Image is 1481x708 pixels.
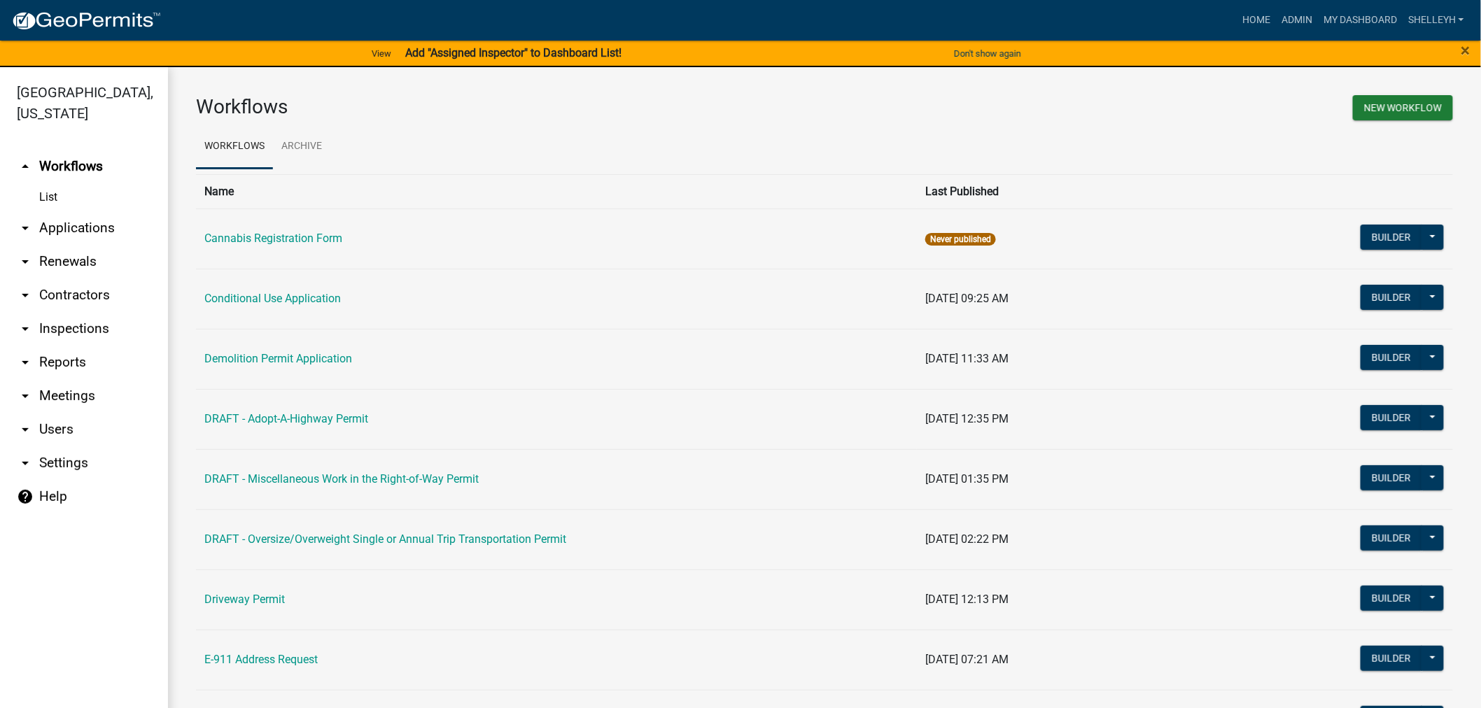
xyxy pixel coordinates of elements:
[366,42,397,65] a: View
[1361,525,1422,551] button: Builder
[17,158,34,175] i: arrow_drop_up
[925,593,1009,606] span: [DATE] 12:13 PM
[273,125,330,169] a: Archive
[1237,7,1276,34] a: Home
[1461,41,1471,60] span: ×
[17,220,34,236] i: arrow_drop_down
[1361,646,1422,671] button: Builder
[1403,7,1470,34] a: shelleyh
[204,232,342,245] a: Cannabis Registration Form
[204,292,341,305] a: Conditional Use Application
[204,653,318,666] a: E-911 Address Request
[17,388,34,404] i: arrow_drop_down
[204,593,285,606] a: Driveway Permit
[204,472,479,486] a: DRAFT - Miscellaneous Work in the Right-of-Way Permit
[1361,285,1422,310] button: Builder
[1461,42,1471,59] button: Close
[17,488,34,505] i: help
[204,412,368,425] a: DRAFT - Adopt-A-Highway Permit
[1361,225,1422,250] button: Builder
[17,253,34,270] i: arrow_drop_down
[925,472,1009,486] span: [DATE] 01:35 PM
[405,46,622,59] strong: Add "Assigned Inspector" to Dashboard List!
[925,292,1009,305] span: [DATE] 09:25 AM
[925,653,1009,666] span: [DATE] 07:21 AM
[925,412,1009,425] span: [DATE] 12:35 PM
[196,95,814,119] h3: Workflows
[1276,7,1318,34] a: Admin
[948,42,1027,65] button: Don't show again
[196,174,917,208] th: Name
[925,532,1009,546] span: [DATE] 02:22 PM
[17,287,34,304] i: arrow_drop_down
[925,352,1009,365] span: [DATE] 11:33 AM
[17,455,34,472] i: arrow_drop_down
[17,320,34,337] i: arrow_drop_down
[17,421,34,438] i: arrow_drop_down
[1361,405,1422,430] button: Builder
[196,125,273,169] a: Workflows
[1361,345,1422,370] button: Builder
[17,354,34,371] i: arrow_drop_down
[204,352,352,365] a: Demolition Permit Application
[1361,586,1422,611] button: Builder
[204,532,566,546] a: DRAFT - Oversize/Overweight Single or Annual Trip Transportation Permit
[1353,95,1453,120] button: New Workflow
[1318,7,1403,34] a: My Dashboard
[917,174,1260,208] th: Last Published
[925,233,996,246] span: Never published
[1361,465,1422,490] button: Builder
